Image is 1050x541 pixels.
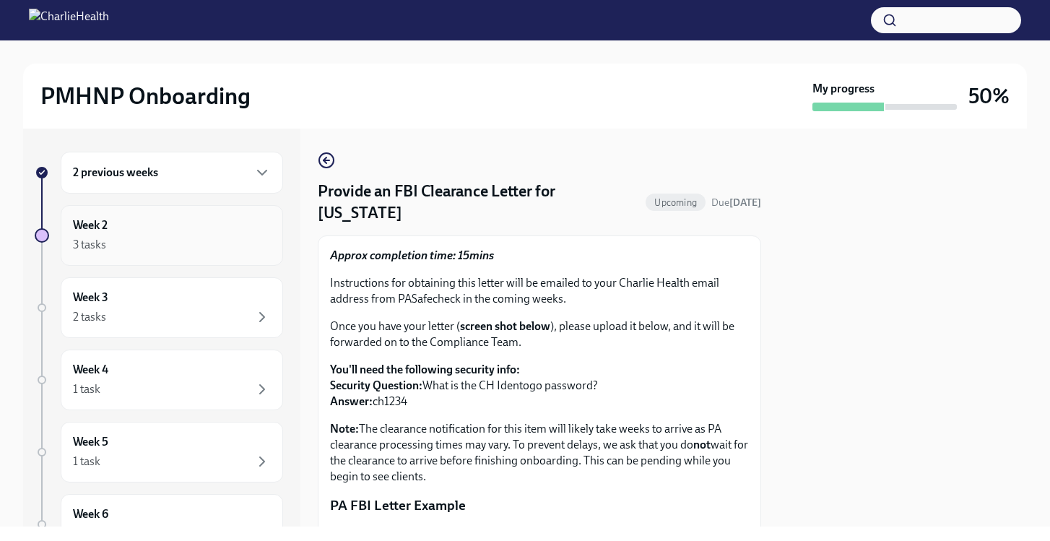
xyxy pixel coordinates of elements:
strong: [DATE] [729,196,761,209]
img: CharlieHealth [29,9,109,32]
h6: Week 6 [73,506,108,522]
div: 1 task [73,454,100,469]
h6: Week 4 [73,362,108,378]
a: Week 32 tasks [35,277,283,338]
strong: not [693,438,711,451]
strong: Approx completion time: 15mins [330,248,494,262]
span: Upcoming [646,197,706,208]
h6: 2 previous weeks [73,165,158,181]
strong: Security Question: [330,378,422,392]
div: 2 tasks [73,309,106,325]
h6: Week 2 [73,217,108,233]
strong: Answer: [330,394,373,408]
div: 1 task [73,381,100,397]
strong: My progress [812,81,875,97]
a: Week 51 task [35,422,283,482]
a: Week 23 tasks [35,205,283,266]
h6: Week 3 [73,290,108,306]
div: 3 tasks [73,237,106,253]
div: 2 previous weeks [61,152,283,194]
h4: Provide an FBI Clearance Letter for [US_STATE] [318,181,640,224]
p: Once you have your letter ( ), please upload it below, and it will be forwarded on to the Complia... [330,319,749,350]
h2: PMHNP Onboarding [40,82,251,111]
h6: Week 5 [73,434,108,450]
strong: screen shot below [460,319,550,333]
p: The clearance notification for this item will likely take weeks to arrive as PA clearance process... [330,421,749,485]
span: October 23rd, 2025 10:00 [711,196,761,209]
p: PA FBI Letter Example [330,496,749,515]
p: What is the CH Identogo password? ch1234 [330,362,749,410]
strong: You'll need the following security info: [330,363,520,376]
span: Due [711,196,761,209]
strong: Note: [330,422,359,436]
h3: 50% [968,83,1010,109]
p: Instructions for obtaining this letter will be emailed to your Charlie Health email address from ... [330,275,749,307]
a: Week 41 task [35,350,283,410]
